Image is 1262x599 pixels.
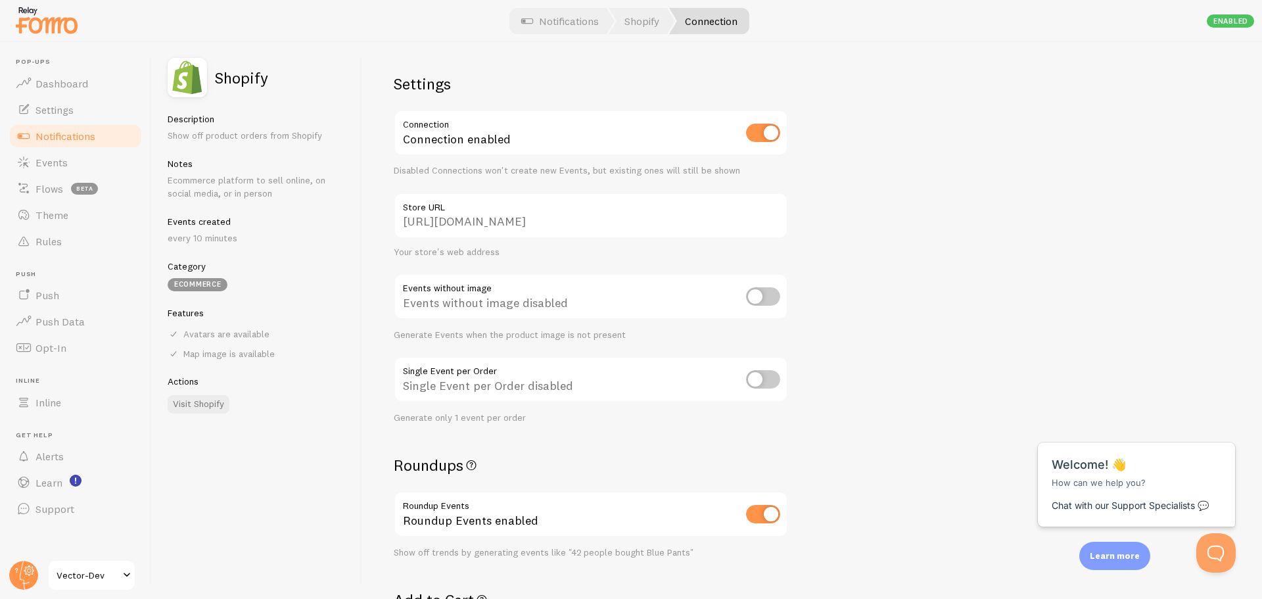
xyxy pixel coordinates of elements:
span: Vector-Dev [57,567,119,583]
span: Push Data [35,315,85,328]
span: Inline [16,377,143,385]
span: Theme [35,208,68,222]
h5: Notes [168,158,346,170]
a: Opt-In [8,335,143,361]
div: Avatars are available [168,328,346,340]
a: Push [8,282,143,308]
h2: Settings [394,74,788,94]
h2: Shopify [215,70,268,85]
a: Dashboard [8,70,143,97]
a: Alerts [8,443,143,469]
a: Vector-Dev [47,560,136,591]
span: Learn [35,476,62,489]
iframe: Help Scout Beacon - Messages and Notifications [1031,410,1243,533]
span: Push [35,289,59,302]
h5: Events created [168,216,346,228]
div: Generate only 1 event per order [394,412,788,424]
h2: Roundups [394,455,788,475]
label: Store URL [394,193,788,215]
a: Events [8,149,143,176]
span: Alerts [35,450,64,463]
span: Settings [35,103,74,116]
a: Inline [8,389,143,416]
span: Rules [35,235,62,248]
p: every 10 minutes [168,231,346,245]
h5: Actions [168,375,346,387]
div: Generate Events when the product image is not present [394,329,788,341]
div: Connection enabled [394,110,788,158]
a: Support [8,496,143,522]
p: Show off product orders from Shopify [168,129,346,142]
div: eCommerce [168,278,227,291]
span: Push [16,270,143,279]
a: Push Data [8,308,143,335]
div: Show off trends by generating events like "42 people bought Blue Pants" [394,547,788,559]
h5: Features [168,307,346,319]
a: Notifications [8,123,143,149]
div: Single Event per Order disabled [394,356,788,404]
svg: <p>Watch New Feature Tutorials!</p> [70,475,82,487]
span: beta [71,183,98,195]
span: Flows [35,182,63,195]
h5: Description [168,113,346,125]
div: Your store's web address [394,247,788,258]
img: fomo-relay-logo-orange.svg [14,3,80,37]
div: Roundup Events enabled [394,491,788,539]
span: Get Help [16,431,143,440]
div: Learn more [1079,542,1150,570]
span: Dashboard [35,77,88,90]
a: Rules [8,228,143,254]
a: Visit Shopify [168,395,229,414]
iframe: Help Scout Beacon - Open [1196,533,1236,573]
a: Learn [8,469,143,496]
p: Ecommerce platform to sell online, on social media, or in person [168,174,346,200]
span: Support [35,502,74,515]
div: Disabled Connections won't create new Events, but existing ones will still be shown [394,165,788,177]
a: Settings [8,97,143,123]
span: Pop-ups [16,58,143,66]
p: Learn more [1090,550,1140,562]
a: Theme [8,202,143,228]
span: Inline [35,396,61,409]
span: Notifications [35,130,95,143]
a: Flows beta [8,176,143,202]
h5: Category [168,260,346,272]
span: Events [35,156,68,169]
img: fomo_icons_shopify.svg [168,58,207,97]
div: Events without image disabled [394,274,788,322]
span: Opt-In [35,341,66,354]
div: Map image is available [168,348,346,360]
